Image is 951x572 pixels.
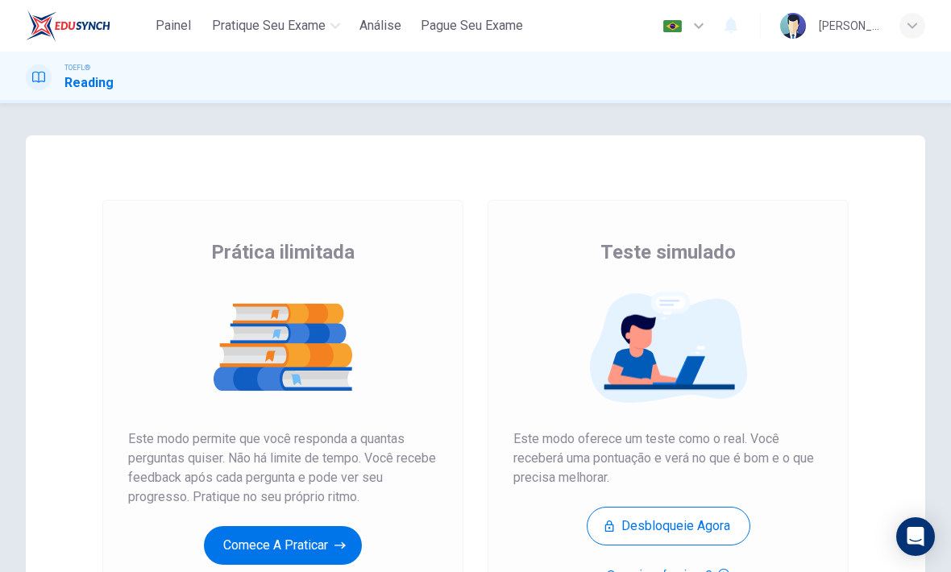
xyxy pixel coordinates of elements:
span: Este modo oferece um teste como o real. Você receberá uma pontuação e verá no que é bom e o que p... [513,429,823,487]
h1: Reading [64,73,114,93]
a: EduSynch logo [26,10,147,42]
span: Teste simulado [600,239,736,265]
span: Prática ilimitada [211,239,355,265]
span: Este modo permite que você responda a quantas perguntas quiser. Não há limite de tempo. Você rece... [128,429,438,507]
button: Desbloqueie agora [587,507,750,545]
button: Análise [353,11,408,40]
img: Profile picture [780,13,806,39]
div: [PERSON_NAME] [819,16,880,35]
button: Pratique seu exame [206,11,347,40]
span: Pratique seu exame [212,16,326,35]
span: TOEFL® [64,62,90,73]
button: Comece a praticar [204,526,362,565]
div: Open Intercom Messenger [896,517,935,556]
img: pt [662,20,683,32]
span: Painel [156,16,191,35]
span: Pague Seu Exame [421,16,523,35]
button: Pague Seu Exame [414,11,529,40]
span: Análise [359,16,401,35]
button: Painel [147,11,199,40]
img: EduSynch logo [26,10,110,42]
